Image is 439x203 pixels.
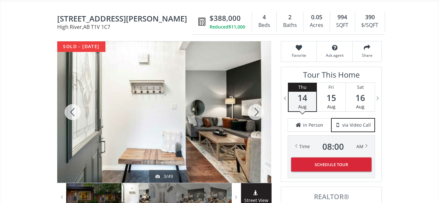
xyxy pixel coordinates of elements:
span: Aug [298,104,307,110]
span: High River , AB T1V 1C7 [57,24,195,30]
span: 08 : 00 [322,142,344,151]
div: 2 Sullivan Road SW High River, AB T1V 1C7 - Photo 3 of 49 [57,41,271,183]
span: Aug [356,104,364,110]
div: 2 [280,13,300,21]
div: Acres [307,21,326,30]
div: sold - [DATE] [57,41,105,52]
span: 994 [337,13,347,21]
span: 16 [346,93,375,102]
div: 0.05 [307,13,326,21]
span: 2 Sullivan Road SW [57,14,195,24]
span: $11,000 [228,24,245,30]
div: Time AM [299,142,363,151]
span: Ask agent [320,53,349,58]
div: Reduced [210,24,245,30]
span: Share [356,53,378,58]
div: SQFT [333,21,352,30]
h3: Tour This Home [288,70,375,82]
span: $388,000 [210,13,241,23]
div: Beds [255,21,273,30]
span: REALTOR® [288,193,374,200]
div: Fri [317,83,345,92]
div: Thu [289,83,316,92]
div: Baths [280,21,300,30]
span: in Person [303,122,323,128]
div: 390 [358,13,381,21]
div: 4 [255,13,273,21]
span: Favorite [284,53,313,58]
span: 14 [289,93,316,102]
span: via Video Call [342,122,371,128]
span: Aug [327,104,336,110]
button: Schedule Tour [291,157,372,172]
div: 3/49 [156,173,173,180]
div: Sat [346,83,375,92]
div: $/SQFT [358,21,381,30]
span: 15 [317,93,345,102]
